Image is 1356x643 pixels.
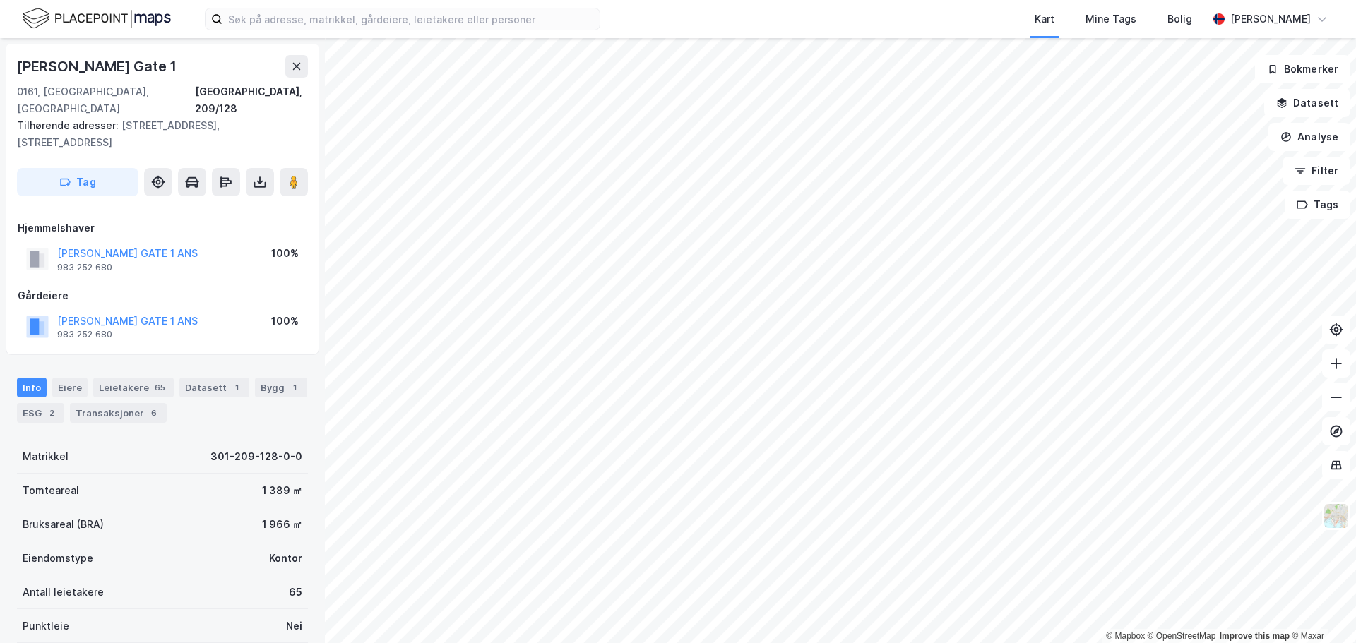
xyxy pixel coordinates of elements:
[269,550,302,567] div: Kontor
[17,168,138,196] button: Tag
[23,516,104,533] div: Bruksareal (BRA)
[1255,55,1350,83] button: Bokmerker
[23,618,69,635] div: Punktleie
[1106,631,1145,641] a: Mapbox
[17,403,64,423] div: ESG
[147,406,161,420] div: 6
[23,448,69,465] div: Matrikkel
[57,262,112,273] div: 983 252 680
[17,55,179,78] div: [PERSON_NAME] Gate 1
[152,380,168,395] div: 65
[1230,11,1311,28] div: [PERSON_NAME]
[17,117,297,151] div: [STREET_ADDRESS], [STREET_ADDRESS]
[23,584,104,601] div: Antall leietakere
[23,6,171,31] img: logo.f888ab2527a4732fd821a326f86c7f29.svg
[1285,575,1356,643] iframe: Chat Widget
[286,618,302,635] div: Nei
[271,245,299,262] div: 100%
[289,584,302,601] div: 65
[255,378,307,397] div: Bygg
[222,8,600,30] input: Søk på adresse, matrikkel, gårdeiere, leietakere eller personer
[57,329,112,340] div: 983 252 680
[287,380,302,395] div: 1
[18,287,307,304] div: Gårdeiere
[93,378,174,397] div: Leietakere
[271,313,299,330] div: 100%
[17,119,121,131] span: Tilhørende adresser:
[179,378,249,397] div: Datasett
[1086,11,1136,28] div: Mine Tags
[1167,11,1192,28] div: Bolig
[23,482,79,499] div: Tomteareal
[1268,123,1350,151] button: Analyse
[17,83,195,117] div: 0161, [GEOGRAPHIC_DATA], [GEOGRAPHIC_DATA]
[1264,89,1350,117] button: Datasett
[1035,11,1054,28] div: Kart
[1148,631,1216,641] a: OpenStreetMap
[18,220,307,236] div: Hjemmelshaver
[262,516,302,533] div: 1 966 ㎡
[70,403,167,423] div: Transaksjoner
[1285,191,1350,219] button: Tags
[17,378,47,397] div: Info
[1283,157,1350,185] button: Filter
[1220,631,1290,641] a: Improve this map
[23,550,93,567] div: Eiendomstype
[210,448,302,465] div: 301-209-128-0-0
[44,406,59,420] div: 2
[262,482,302,499] div: 1 389 ㎡
[52,378,88,397] div: Eiere
[1323,503,1350,529] img: Z
[195,83,308,117] div: [GEOGRAPHIC_DATA], 209/128
[230,380,244,395] div: 1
